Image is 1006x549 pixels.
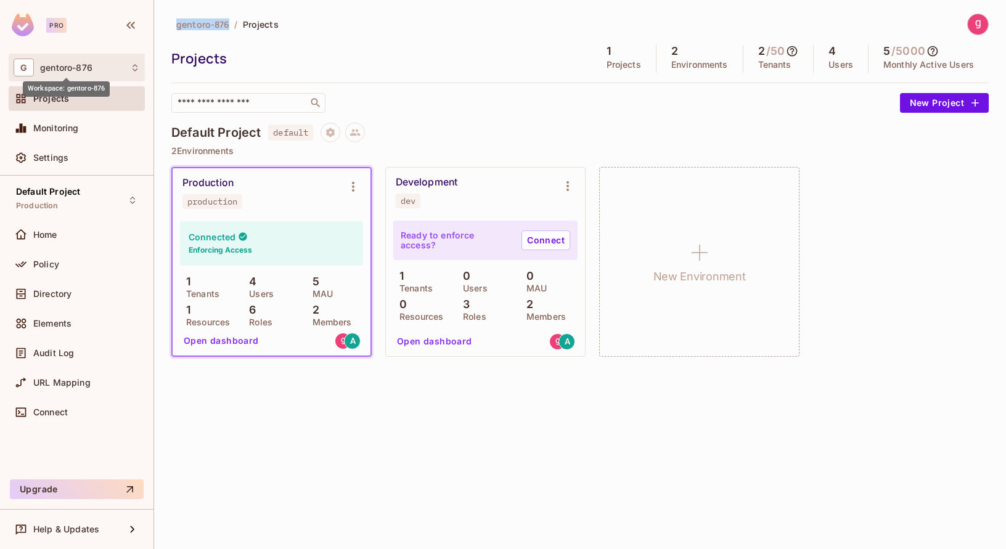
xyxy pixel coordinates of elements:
h1: New Environment [653,267,746,286]
div: Workspace: gentoro-876 [23,81,110,97]
p: Users [457,283,488,293]
h5: 4 [828,45,836,57]
h4: Default Project [171,125,261,140]
p: Roles [243,317,272,327]
span: G [14,59,34,76]
span: default [268,124,313,140]
span: Default Project [16,187,80,197]
p: Users [828,60,853,70]
p: 2 [306,304,319,316]
p: Tenants [180,289,219,299]
p: Monthly Active Users [883,60,974,70]
span: Elements [33,319,72,328]
p: MAU [520,283,547,293]
div: Pro [46,18,67,33]
span: Project settings [321,129,340,140]
p: 0 [393,298,407,311]
h4: Connected [189,231,235,243]
p: 0 [520,270,534,282]
p: 2 Environments [171,146,989,156]
span: Audit Log [33,348,74,358]
span: A [565,337,570,346]
p: Resources [180,317,230,327]
h5: / 5000 [891,45,925,57]
div: Production [182,177,234,189]
p: 4 [243,275,256,288]
p: Members [306,317,352,327]
p: 1 [393,270,404,282]
p: Projects [607,60,641,70]
button: New Project [900,93,989,113]
span: URL Mapping [33,378,91,388]
div: dev [401,196,415,206]
span: Projects [243,18,279,30]
p: Tenants [393,283,433,293]
img: gentoro.test@gmail.com [550,334,565,349]
p: MAU [306,289,333,299]
button: Environment settings [555,174,580,198]
button: Open dashboard [179,331,264,351]
p: Members [520,312,566,322]
span: Home [33,230,57,240]
span: Help & Updates [33,524,99,534]
p: Roles [457,312,486,322]
h5: 1 [607,45,611,57]
button: Environment settings [341,174,366,199]
img: gentoro [968,14,988,35]
p: 5 [306,275,319,288]
span: Monitoring [33,123,79,133]
span: Directory [33,289,72,299]
button: Upgrade [10,479,144,499]
h5: 5 [883,45,890,57]
span: Workspace: gentoro-876 [40,63,92,73]
a: Connect [521,230,570,250]
p: 1 [180,275,190,288]
p: 0 [457,270,470,282]
h5: 2 [671,45,678,57]
span: Production [16,201,59,211]
li: / [234,18,237,30]
button: Open dashboard [392,331,477,351]
span: Connect [33,407,68,417]
p: 3 [457,298,470,311]
p: 6 [243,304,256,316]
span: Settings [33,153,68,163]
div: production [187,197,237,206]
img: SReyMgAAAABJRU5ErkJggg== [12,14,34,36]
p: Environments [671,60,728,70]
h5: 2 [758,45,765,57]
span: gentoro-876 [176,18,229,30]
p: Tenants [758,60,791,70]
p: Ready to enforce access? [401,230,512,250]
p: 1 [180,304,190,316]
p: Resources [393,312,443,322]
p: Users [243,289,274,299]
h5: / 50 [766,45,785,57]
div: Development [396,176,457,189]
img: gentoro.test@gmail.com [335,333,351,349]
h6: Enforcing Access [189,245,252,256]
p: 2 [520,298,533,311]
span: Policy [33,259,59,269]
div: Projects [171,49,586,68]
span: Projects [33,94,69,104]
span: A [350,336,356,345]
